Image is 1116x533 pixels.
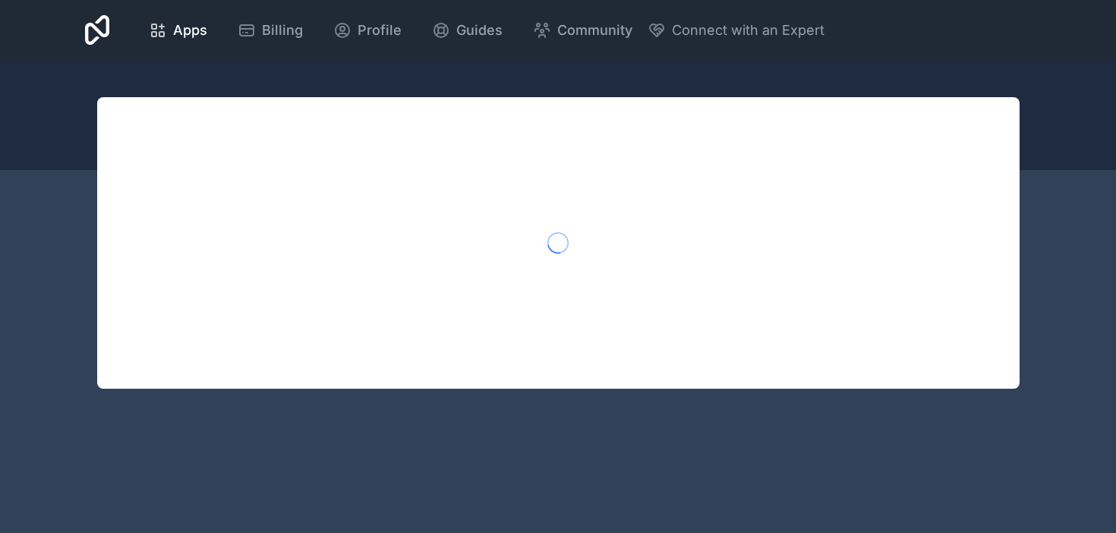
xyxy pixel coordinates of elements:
[672,20,824,41] span: Connect with an Expert
[648,20,824,41] button: Connect with an Expert
[173,20,207,41] span: Apps
[557,20,632,41] span: Community
[262,20,303,41] span: Billing
[321,14,414,47] a: Profile
[456,20,503,41] span: Guides
[225,14,315,47] a: Billing
[358,20,402,41] span: Profile
[521,14,645,47] a: Community
[137,14,219,47] a: Apps
[420,14,515,47] a: Guides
